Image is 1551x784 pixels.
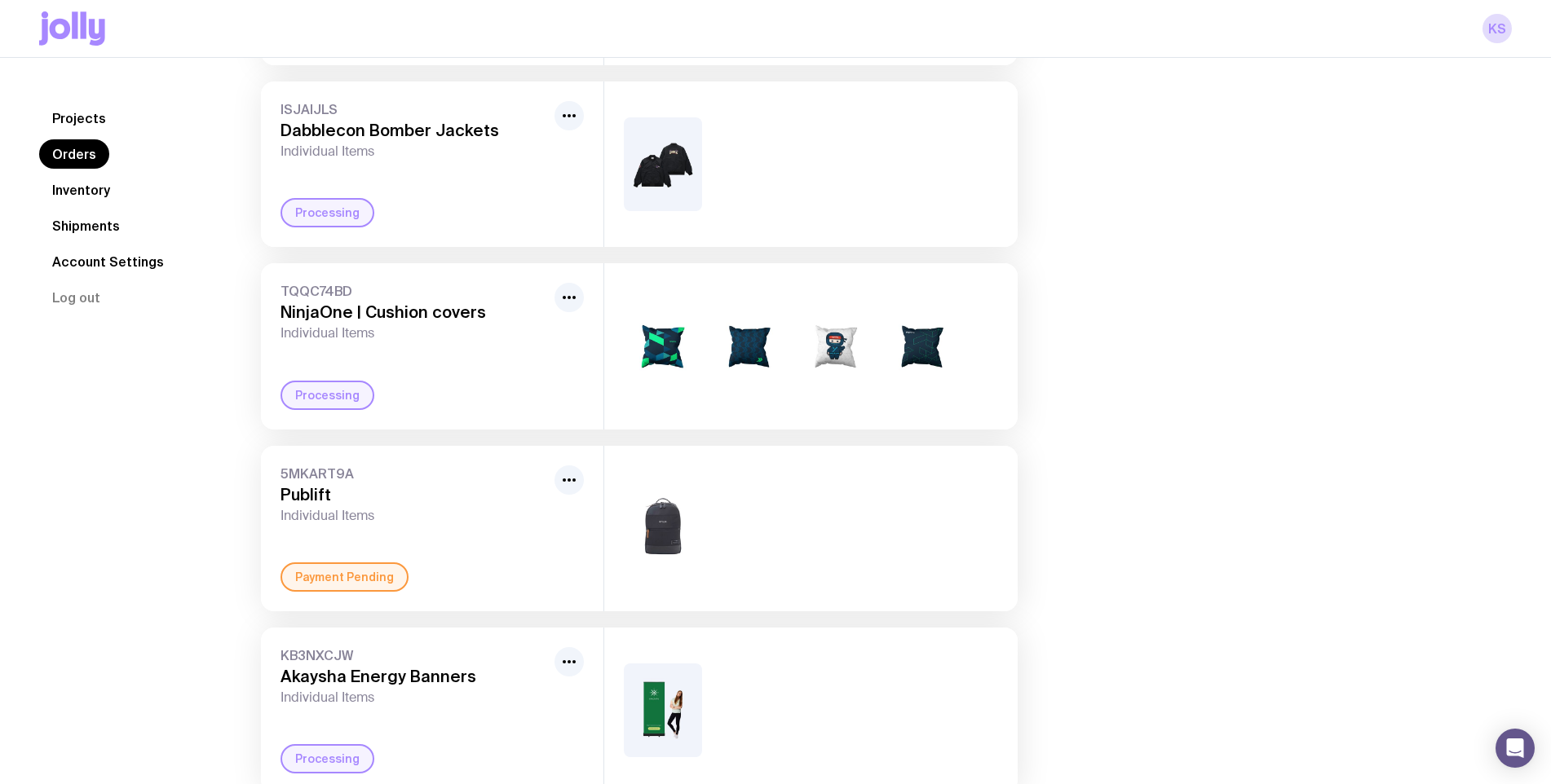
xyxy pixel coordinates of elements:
span: ISJAIJLS [281,101,548,117]
a: Orders [39,139,109,169]
div: Processing [281,381,374,410]
a: Inventory [39,175,123,205]
button: Log out [39,283,113,312]
a: Account Settings [39,247,177,276]
div: Processing [281,744,374,773]
a: Projects [39,104,119,133]
h3: Akaysha Energy Banners [281,667,548,686]
h3: NinjaOne | Cushion covers [281,302,548,322]
span: KB3NXCJW [281,647,548,663]
a: Shipments [39,211,133,240]
span: Individual Items [281,143,548,160]
div: Processing [281,198,374,227]
span: Individual Items [281,508,548,524]
a: KS [1483,14,1512,43]
span: TQQC74BD [281,283,548,299]
h3: Publift [281,485,548,504]
div: Open Intercom Messenger [1496,729,1535,768]
span: Individual Items [281,689,548,706]
span: Individual Items [281,325,548,341]
div: Payment Pending [281,562,409,592]
h3: Dabblecon Bomber Jackets [281,121,548,140]
span: 5MKART9A [281,465,548,482]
